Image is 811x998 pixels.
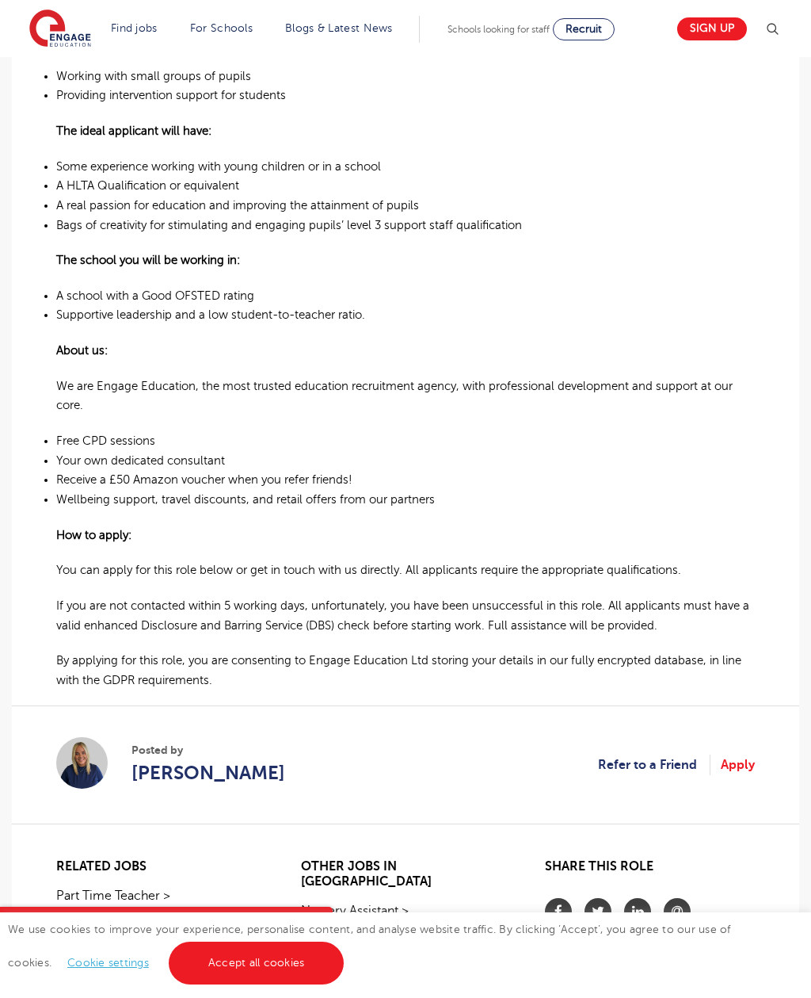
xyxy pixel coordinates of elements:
li: Bags of creativity for stimulating and engaging pupils’ level 3 support staff qualification [56,216,755,235]
a: Accept all cookies [169,942,345,985]
a: For Schools [190,22,253,34]
a: Blogs & Latest News [285,22,393,34]
a: Sign up [677,17,747,40]
li: Receive a £50 Amazon voucher when you refer friends! [56,470,755,490]
span: Posted by [131,742,285,759]
a: Part Time Teacher >Extra information [56,886,266,920]
a: Refer to a Friend [598,755,710,775]
li: A real passion for education and improving the attainment of pupils [56,196,755,216]
span: Schools looking for staff [447,24,550,35]
li: Your own dedicated consultant [56,451,755,471]
button: Close [301,907,333,939]
li: Working with small groups of pupils [56,67,755,86]
a: Recruit [553,18,615,40]
span: Recruit [565,23,602,35]
h2: Other jobs in [GEOGRAPHIC_DATA] [301,859,511,889]
li: Supportive leadership and a low student-to-teacher ratio. [56,305,755,325]
strong: About us: [56,344,108,357]
strong: The school you will be working in: [56,254,240,266]
span: Extra information [56,905,266,920]
h2: Related jobs [56,859,266,874]
a: Cookie settings [67,957,149,969]
span: We use cookies to improve your experience, personalise content, and analyse website traffic. By c... [8,923,731,969]
strong: The ideal applicant will have: [56,124,211,137]
p: We are Engage Education, the most trusted education recruitment agency, with professional develop... [56,377,755,415]
li: A school with a Good OFSTED rating [56,286,755,306]
li: Providing intervention support for students [56,86,755,105]
strong: How to apply: [56,529,131,541]
li: A HLTA Qualification or equivalent [56,176,755,196]
li: Wellbeing support, travel discounts, and retail offers from our partners [56,490,755,510]
p: If you are not contacted within 5 working days, unfortunately, you have been unsuccessful in this... [56,596,755,635]
img: Engage Education [29,10,91,49]
a: [PERSON_NAME] [131,759,285,787]
h2: Share this role [545,859,755,882]
a: Find jobs [111,22,158,34]
li: Some experience working with young children or in a school [56,157,755,177]
a: Nursery Assistant >Extra information [301,901,511,935]
li: Free CPD sessions [56,431,755,451]
p: By applying for this role, you are consenting to Engage Education Ltd storing your details in our... [56,651,755,690]
p: You can apply for this role below or get in touch with us directly. All applicants require the ap... [56,560,755,580]
a: Apply [721,755,755,775]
